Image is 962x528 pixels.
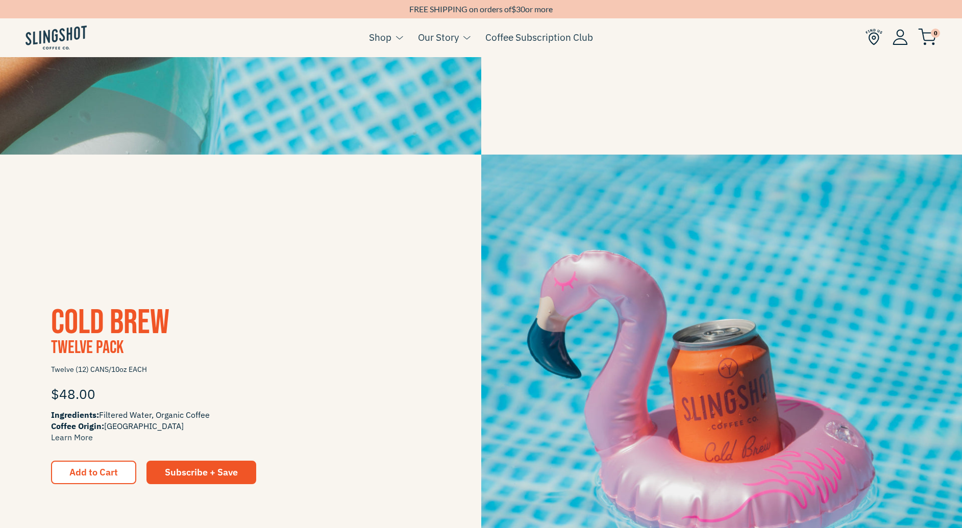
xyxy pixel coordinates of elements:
[931,29,940,38] span: 0
[516,4,525,14] span: 30
[51,461,136,484] button: Add to Cart
[165,466,238,478] span: Subscribe + Save
[51,379,430,409] div: $48.00
[418,30,459,45] a: Our Story
[146,461,256,484] a: Subscribe + Save
[51,409,430,443] span: Filtered Water, Organic Coffee [GEOGRAPHIC_DATA]
[485,30,593,45] a: Coffee Subscription Club
[69,466,118,478] span: Add to Cart
[369,30,391,45] a: Shop
[51,432,93,442] a: Learn More
[866,29,882,45] img: Find Us
[918,29,936,45] img: cart
[893,29,908,45] img: Account
[51,421,104,431] span: Coffee Origin:
[51,410,99,420] span: Ingredients:
[918,31,936,43] a: 0
[51,361,430,379] span: Twelve (12) CANS/10oz EACH
[51,337,124,359] span: Twelve Pack
[511,4,516,14] span: $
[51,302,169,343] a: Cold Brew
